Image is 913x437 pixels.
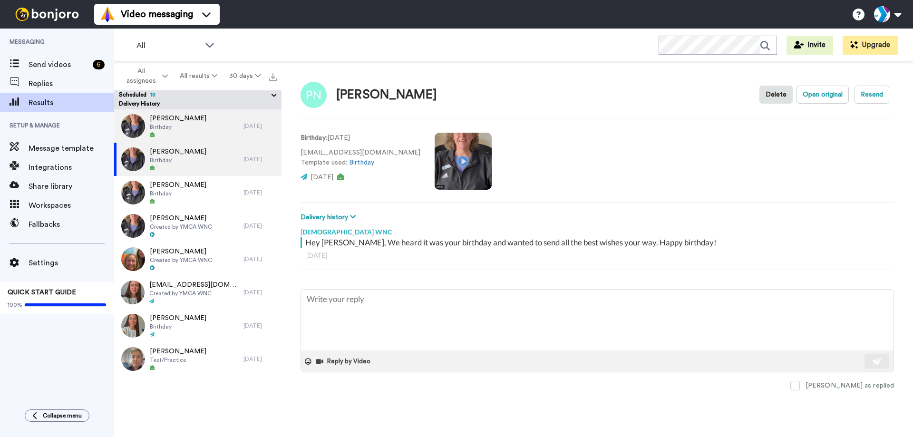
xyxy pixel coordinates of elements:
[243,289,277,296] div: [DATE]
[301,133,420,143] p: : [DATE]
[243,355,277,363] div: [DATE]
[29,200,114,211] span: Workspaces
[336,88,437,102] div: [PERSON_NAME]
[29,143,114,154] span: Message template
[311,174,333,181] span: [DATE]
[114,209,282,243] a: [PERSON_NAME]Created by YMCA WNC[DATE]
[116,63,174,89] button: All assignees
[149,280,239,290] span: [EMAIL_ADDRESS][DOMAIN_NAME]
[243,155,277,163] div: [DATE]
[301,82,327,108] img: Image of Paul Nickel
[121,314,145,338] img: a258b027-ff83-41e9-b5a3-92803788277d-thumb.jpg
[121,347,145,371] img: 2227f37a-80ec-4f28-a537-a1a10954e17a-thumb.jpg
[11,8,83,21] img: bj-logo-header-white.svg
[349,159,374,166] a: Birthday
[121,8,193,21] span: Video messaging
[150,356,206,364] span: Test/Practice
[146,92,155,97] span: 18
[29,78,114,89] span: Replies
[315,354,373,369] button: Reply by Video
[119,92,155,97] span: Scheduled
[150,247,212,256] span: [PERSON_NAME]
[150,313,206,323] span: [PERSON_NAME]
[25,409,89,422] button: Collapse menu
[843,36,898,55] button: Upgrade
[150,256,212,264] span: Created by YMCA WNC
[29,219,114,230] span: Fallbacks
[29,97,114,108] span: Results
[122,67,160,86] span: All assignees
[121,247,145,271] img: d1d19e15-b099-4716-938a-f7a9732b3eb1-thumb.jpg
[100,7,115,22] img: vm-color.svg
[119,90,282,101] button: Scheduled18
[114,100,282,109] div: Delivery History
[29,257,114,269] span: Settings
[806,381,894,390] div: [PERSON_NAME] as replied
[121,181,145,204] img: 9537b1f7-28b0-4d8c-b9aa-cc6443e18920-thumb.jpg
[305,237,892,248] div: Hey [PERSON_NAME], We heard it was your birthday and wanted to send all the best wishes your way....
[114,276,282,309] a: [EMAIL_ADDRESS][DOMAIN_NAME]Created by YMCA WNC[DATE]
[150,180,206,190] span: [PERSON_NAME]
[150,114,206,123] span: [PERSON_NAME]
[114,309,282,342] a: [PERSON_NAME]Birthday[DATE]
[121,147,145,171] img: 922c11dd-9f8c-4a6b-8947-c2d68f2ed8a3-thumb.jpg
[243,222,277,230] div: [DATE]
[306,251,888,260] div: [DATE]
[223,68,266,85] button: 30 days
[301,212,359,223] button: Delivery history
[269,73,277,81] img: export.svg
[243,189,277,196] div: [DATE]
[150,214,212,223] span: [PERSON_NAME]
[243,122,277,130] div: [DATE]
[150,323,206,330] span: Birthday
[121,214,145,238] img: 7dfddf8d-7694-4bcb-b943-af1fc9a01b29-thumb.jpg
[174,68,223,85] button: All results
[43,412,82,419] span: Collapse menu
[121,281,145,304] img: 16bb769e-a4a2-41a2-91d4-a1550a637933-thumb.jpg
[266,69,280,83] button: Export all results that match these filters now.
[150,147,206,156] span: [PERSON_NAME]
[301,135,326,141] strong: Birthday
[301,223,894,237] div: [DEMOGRAPHIC_DATA] WNC
[787,36,833,55] button: Invite
[29,162,114,173] span: Integrations
[301,148,420,168] p: [EMAIL_ADDRESS][DOMAIN_NAME] Template used:
[243,322,277,330] div: [DATE]
[150,223,212,231] span: Created by YMCA WNC
[114,143,282,176] a: [PERSON_NAME]Birthday[DATE]
[114,176,282,209] a: [PERSON_NAME]Birthday[DATE]
[29,59,89,70] span: Send videos
[243,255,277,263] div: [DATE]
[150,156,206,164] span: Birthday
[8,301,22,309] span: 100%
[114,243,282,276] a: [PERSON_NAME]Created by YMCA WNC[DATE]
[114,342,282,376] a: [PERSON_NAME]Test/Practice[DATE]
[872,358,883,365] img: send-white.svg
[150,123,206,131] span: Birthday
[93,60,105,69] div: 6
[796,86,849,104] button: Open original
[150,190,206,197] span: Birthday
[114,109,282,143] a: [PERSON_NAME]Birthday[DATE]
[29,181,114,192] span: Share library
[759,86,793,104] button: Delete
[8,289,76,296] span: QUICK START GUIDE
[149,290,239,297] span: Created by YMCA WNC
[855,86,889,104] button: Resend
[150,347,206,356] span: [PERSON_NAME]
[121,114,145,138] img: e0a539f1-1151-404e-93e1-7d996fb1d4ea-thumb.jpg
[136,40,200,51] span: All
